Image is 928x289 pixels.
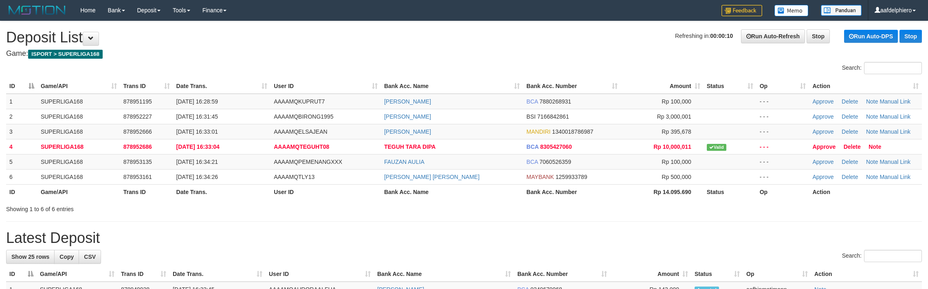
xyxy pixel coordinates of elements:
span: Rp 100,000 [662,98,691,105]
th: Game/API [37,184,120,199]
td: SUPERLIGA168 [37,94,120,109]
td: 6 [6,169,37,184]
a: Approve [812,113,833,120]
a: Approve [812,128,833,135]
a: Note [866,128,878,135]
span: 878952666 [123,128,152,135]
a: Note [866,98,878,105]
span: Rp 3,000,001 [657,113,691,120]
span: BCA [526,98,538,105]
td: SUPERLIGA168 [37,139,120,154]
th: Status [704,184,756,199]
th: Rp 14.095.690 [621,184,704,199]
a: [PERSON_NAME] [384,98,431,105]
span: Rp 10,000,011 [653,143,691,150]
a: [PERSON_NAME] [384,128,431,135]
span: 878951195 [123,98,152,105]
th: Game/API: activate to sort column ascending [37,267,118,282]
a: Approve [812,159,833,165]
span: BSI [526,113,536,120]
h1: Deposit List [6,29,922,46]
th: Op [756,184,809,199]
th: Action: activate to sort column ascending [809,79,922,94]
a: Show 25 rows [6,250,55,264]
td: - - - [756,139,809,154]
th: Action [809,184,922,199]
th: Bank Acc. Name [381,184,523,199]
td: - - - [756,154,809,169]
a: Stop [807,29,830,43]
h4: Game: [6,50,922,58]
input: Search: [864,62,922,74]
a: Note [866,159,878,165]
th: Date Trans. [173,184,271,199]
span: AAAAMQTLY13 [274,174,314,180]
a: Run Auto-DPS [844,30,898,43]
img: Button%20Memo.svg [774,5,809,16]
a: Copy [54,250,79,264]
a: Delete [842,98,858,105]
th: Action: activate to sort column ascending [811,267,922,282]
span: [DATE] 16:34:26 [176,174,218,180]
a: Delete [844,143,861,150]
th: ID: activate to sort column descending [6,267,37,282]
span: Copy 7060526359 to clipboard [539,159,571,165]
td: 4 [6,139,37,154]
span: BCA [526,159,538,165]
a: Delete [842,128,858,135]
a: Manual Link [880,113,910,120]
a: Manual Link [880,98,910,105]
span: [DATE] 16:31:45 [176,113,218,120]
span: AAAAMQELSAJEAN [274,128,328,135]
a: Delete [842,174,858,180]
th: Status: activate to sort column ascending [691,267,743,282]
a: Manual Link [880,159,910,165]
strong: 00:00:10 [710,33,733,39]
span: [DATE] 16:28:59 [176,98,218,105]
td: 2 [6,109,37,124]
span: ISPORT > SUPERLIGA168 [28,50,103,59]
th: Bank Acc. Number [523,184,621,199]
td: 5 [6,154,37,169]
td: SUPERLIGA168 [37,124,120,139]
a: Delete [842,113,858,120]
span: MANDIRI [526,128,550,135]
th: ID: activate to sort column descending [6,79,37,94]
span: [DATE] 16:34:21 [176,159,218,165]
td: - - - [756,169,809,184]
a: Manual Link [880,128,910,135]
a: Approve [812,98,833,105]
span: BCA [526,143,539,150]
span: AAAAMQTEGUHT08 [274,143,329,150]
th: Amount: activate to sort column ascending [621,79,704,94]
span: 878952686 [123,143,152,150]
span: Valid transaction [707,144,726,151]
a: [PERSON_NAME] [PERSON_NAME] [384,174,479,180]
td: SUPERLIGA168 [37,154,120,169]
th: Op: activate to sort column ascending [743,267,811,282]
a: [PERSON_NAME] [384,113,431,120]
th: Trans ID: activate to sort column ascending [120,79,173,94]
th: Bank Acc. Name: activate to sort column ascending [374,267,514,282]
span: MAYBANK [526,174,554,180]
span: Show 25 rows [11,254,49,260]
span: AAAAMQBIRONG1995 [274,113,333,120]
th: User ID [270,184,381,199]
th: Op: activate to sort column ascending [756,79,809,94]
th: Bank Acc. Name: activate to sort column ascending [381,79,523,94]
span: Copy 1259933789 to clipboard [556,174,587,180]
td: SUPERLIGA168 [37,169,120,184]
th: Bank Acc. Number: activate to sort column ascending [523,79,621,94]
th: Game/API: activate to sort column ascending [37,79,120,94]
th: Date Trans.: activate to sort column ascending [173,79,271,94]
th: ID [6,184,37,199]
td: - - - [756,109,809,124]
span: Copy 8305427060 to clipboard [540,143,572,150]
a: Note [866,113,878,120]
img: Feedback.jpg [721,5,762,16]
td: - - - [756,124,809,139]
a: Approve [812,174,833,180]
a: Manual Link [880,174,910,180]
th: Date Trans.: activate to sort column ascending [169,267,266,282]
th: User ID: activate to sort column ascending [266,267,374,282]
